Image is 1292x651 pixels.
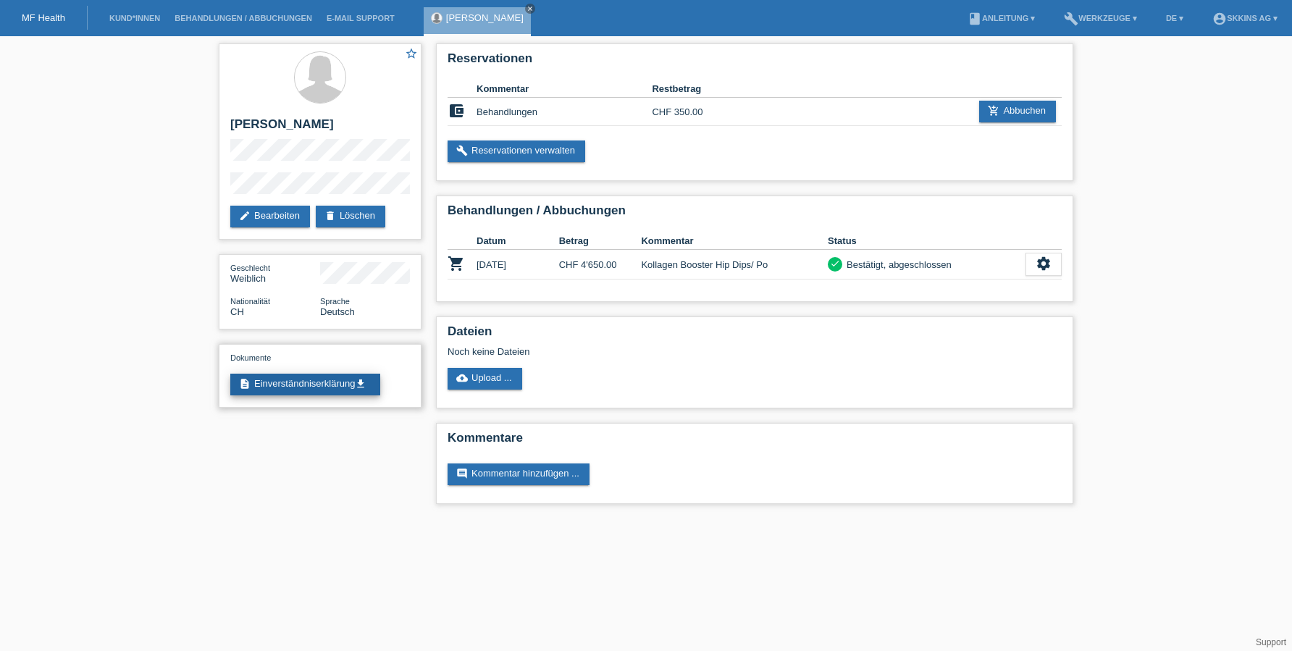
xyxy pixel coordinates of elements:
[355,378,366,390] i: get_app
[988,105,999,117] i: add_shopping_cart
[22,12,65,23] a: MF Health
[230,262,320,284] div: Weiblich
[448,463,590,485] a: commentKommentar hinzufügen ...
[239,378,251,390] i: description
[230,353,271,362] span: Dokumente
[230,264,270,272] span: Geschlecht
[448,324,1062,346] h2: Dateien
[830,259,840,269] i: check
[1064,12,1078,26] i: build
[448,368,522,390] a: cloud_uploadUpload ...
[559,232,642,250] th: Betrag
[230,297,270,306] span: Nationalität
[448,255,465,272] i: POSP00026982
[477,98,652,126] td: Behandlungen
[527,5,534,12] i: close
[319,14,402,22] a: E-Mail Support
[230,206,310,227] a: editBearbeiten
[828,232,1025,250] th: Status
[324,210,336,222] i: delete
[525,4,535,14] a: close
[559,250,642,280] td: CHF 4'650.00
[652,98,739,126] td: CHF 350.00
[448,346,890,357] div: Noch keine Dateien
[456,145,468,156] i: build
[979,101,1056,122] a: add_shopping_cartAbbuchen
[1256,637,1286,647] a: Support
[448,203,1062,225] h2: Behandlungen / Abbuchungen
[448,140,585,162] a: buildReservationen verwalten
[448,51,1062,73] h2: Reservationen
[448,431,1062,453] h2: Kommentare
[477,80,652,98] th: Kommentar
[456,468,468,479] i: comment
[316,206,385,227] a: deleteLöschen
[102,14,167,22] a: Kund*innen
[968,12,982,26] i: book
[167,14,319,22] a: Behandlungen / Abbuchungen
[320,297,350,306] span: Sprache
[448,102,465,119] i: account_balance_wallet
[1057,14,1144,22] a: buildWerkzeuge ▾
[1036,256,1052,272] i: settings
[842,257,952,272] div: Bestätigt, abgeschlossen
[446,12,524,23] a: [PERSON_NAME]
[405,47,418,60] i: star_border
[239,210,251,222] i: edit
[641,232,828,250] th: Kommentar
[477,232,559,250] th: Datum
[1205,14,1285,22] a: account_circleSKKINS AG ▾
[230,117,410,139] h2: [PERSON_NAME]
[641,250,828,280] td: Kollagen Booster Hip Dips/ Po
[960,14,1042,22] a: bookAnleitung ▾
[405,47,418,62] a: star_border
[1212,12,1227,26] i: account_circle
[652,80,739,98] th: Restbetrag
[230,306,244,317] span: Schweiz
[320,306,355,317] span: Deutsch
[456,372,468,384] i: cloud_upload
[1159,14,1191,22] a: DE ▾
[230,374,380,395] a: descriptionEinverständniserklärungget_app
[477,250,559,280] td: [DATE]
